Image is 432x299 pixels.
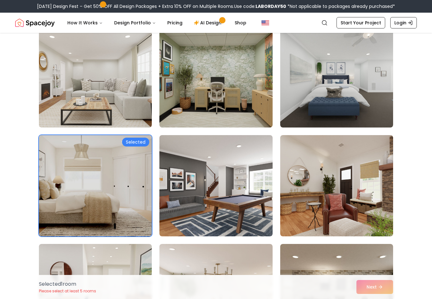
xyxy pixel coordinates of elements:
p: Selected 1 room [39,280,96,288]
img: Room room-53 [159,135,272,236]
img: Spacejoy Logo [15,16,55,29]
img: Room room-49 [39,26,152,128]
img: Room room-52 [39,135,152,236]
a: AI Design [189,16,228,29]
div: Selected [122,138,149,146]
div: [DATE] Design Fest – Get 50% OFF All Design Packages + Extra 10% OFF on Multiple Rooms. [37,3,395,9]
a: Shop [230,16,251,29]
button: How It Works [62,16,108,29]
img: Room room-50 [159,26,272,128]
button: Design Portfolio [109,16,161,29]
span: *Not applicable to packages already purchased* [286,3,395,9]
b: LABORDAY50 [256,3,286,9]
p: Please select at least 5 rooms [39,289,96,294]
img: United States [262,19,269,27]
nav: Main [62,16,251,29]
img: Room room-51 [280,26,393,128]
img: Room room-54 [280,135,393,236]
a: Start Your Project [336,17,385,28]
a: Pricing [162,16,188,29]
a: Spacejoy [15,16,55,29]
nav: Global [15,13,417,33]
span: Use code: [234,3,286,9]
a: Login [390,17,417,28]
